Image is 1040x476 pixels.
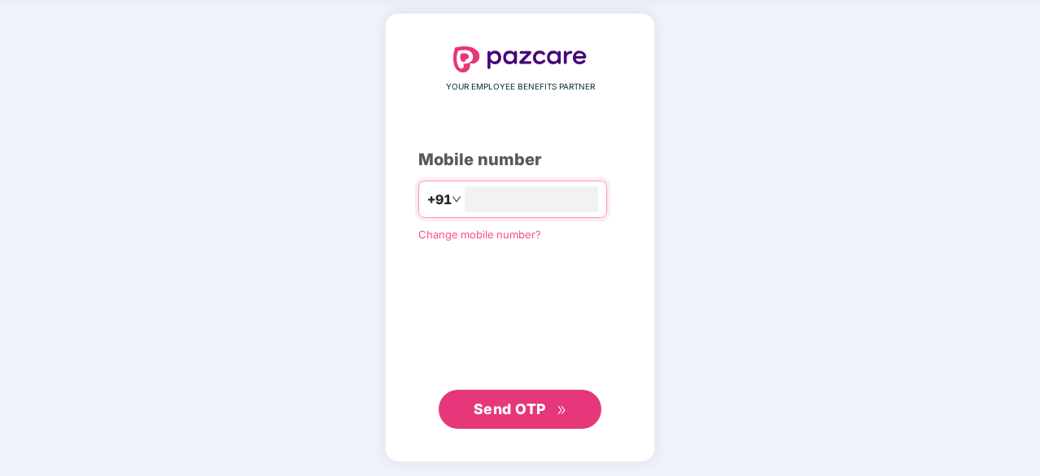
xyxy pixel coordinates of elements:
[446,81,595,94] span: YOUR EMPLOYEE BENEFITS PARTNER
[452,194,461,204] span: down
[453,46,587,72] img: logo
[557,405,567,416] span: double-right
[474,400,546,417] span: Send OTP
[418,228,541,241] a: Change mobile number?
[427,190,452,210] span: +91
[439,390,601,429] button: Send OTPdouble-right
[418,147,622,172] div: Mobile number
